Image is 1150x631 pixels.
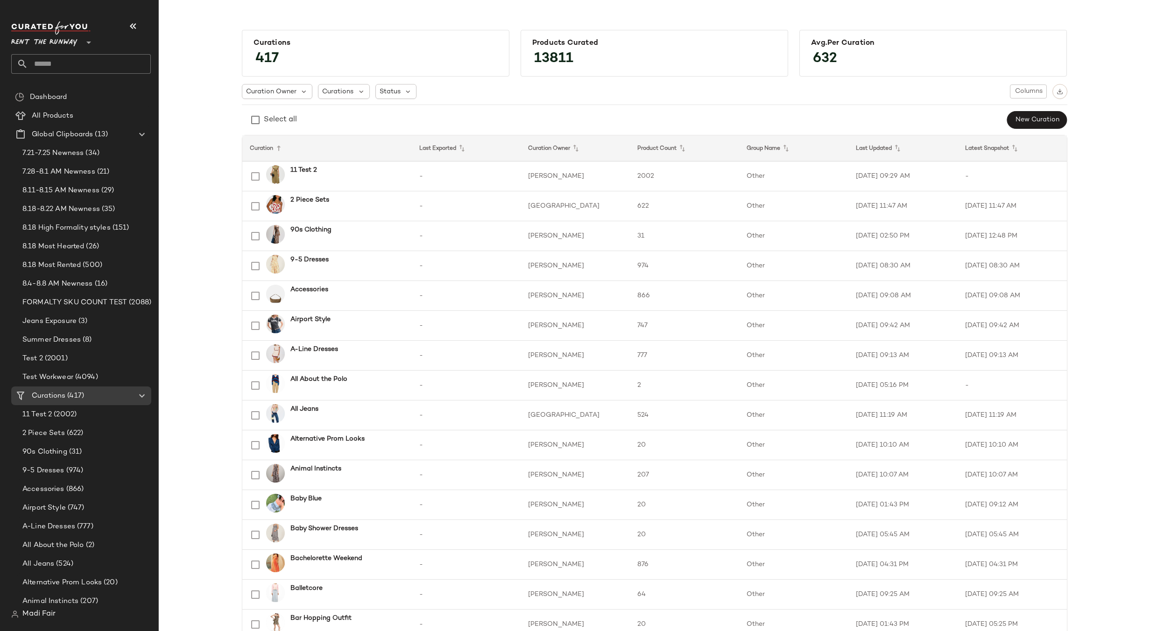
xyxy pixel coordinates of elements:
[290,554,362,563] b: Bachelorette Weekend
[84,241,99,252] span: (26)
[848,371,958,400] td: [DATE] 05:16 PM
[630,430,739,460] td: 20
[64,465,84,476] span: (974)
[521,490,630,520] td: [PERSON_NAME]
[11,32,78,49] span: Rent the Runway
[958,430,1067,460] td: [DATE] 10:10 AM
[739,580,848,610] td: Other
[630,460,739,490] td: 207
[266,524,285,542] img: RPE27.jpg
[66,503,85,513] span: (747)
[32,391,65,401] span: Curations
[84,148,99,159] span: (34)
[412,550,521,580] td: -
[848,341,958,371] td: [DATE] 09:13 AM
[22,596,78,607] span: Animal Instincts
[630,400,739,430] td: 524
[64,484,84,495] span: (866)
[22,428,65,439] span: 2 Piece Sets
[739,341,848,371] td: Other
[958,400,1067,430] td: [DATE] 11:19 AM
[266,255,285,273] img: VIN221.jpg
[630,550,739,580] td: 876
[22,372,73,383] span: Test Workwear
[290,583,323,593] b: Balletcore
[848,520,958,550] td: [DATE] 05:45 AM
[1057,88,1063,95] img: svg%3e
[521,161,630,191] td: [PERSON_NAME]
[290,374,347,384] b: All About the Polo
[22,559,54,569] span: All Jeans
[739,281,848,311] td: Other
[739,191,848,221] td: Other
[630,490,739,520] td: 20
[22,297,127,308] span: FORMALTY SKU COUNT TEST
[848,135,958,161] th: Last Updated
[630,341,739,371] td: 777
[322,87,353,97] span: Curations
[290,404,318,414] b: All Jeans
[266,285,285,303] img: STA72.jpg
[290,464,341,474] b: Animal Instincts
[630,161,739,191] td: 2002
[54,559,73,569] span: (524)
[22,335,81,345] span: Summer Dresses
[958,550,1067,580] td: [DATE] 04:31 PM
[739,400,848,430] td: Other
[630,191,739,221] td: 622
[22,260,81,271] span: 8.18 Most Rented
[521,460,630,490] td: [PERSON_NAME]
[84,540,94,551] span: (2)
[266,554,285,572] img: AGUA9.jpg
[22,609,56,620] span: Madi Fair
[242,135,412,161] th: Curation
[290,494,322,504] b: Baby Blue
[266,225,285,244] img: SAO180.jpg
[958,460,1067,490] td: [DATE] 10:07 AM
[264,114,297,126] div: Select all
[521,550,630,580] td: [PERSON_NAME]
[739,430,848,460] td: Other
[65,391,84,401] span: (417)
[266,374,285,393] img: RL236.jpg
[739,221,848,251] td: Other
[521,281,630,311] td: [PERSON_NAME]
[412,400,521,430] td: -
[739,251,848,281] td: Other
[958,191,1067,221] td: [DATE] 11:47 AM
[290,344,338,354] b: A-Line Dresses
[958,221,1067,251] td: [DATE] 12:48 PM
[290,524,358,533] b: Baby Shower Dresses
[412,580,521,610] td: -
[65,428,84,439] span: (622)
[1014,88,1042,95] span: Columns
[412,490,521,520] td: -
[525,42,583,76] span: 13811
[22,223,111,233] span: 8.18 High Formality styles
[93,129,108,140] span: (13)
[630,251,739,281] td: 974
[848,490,958,520] td: [DATE] 01:43 PM
[78,596,98,607] span: (207)
[739,550,848,580] td: Other
[95,167,110,177] span: (21)
[266,315,285,333] img: SPR12.jpg
[22,465,64,476] span: 9-5 Dresses
[22,503,66,513] span: Airport Style
[412,341,521,371] td: -
[630,371,739,400] td: 2
[81,335,92,345] span: (8)
[630,580,739,610] td: 64
[412,161,521,191] td: -
[266,434,285,453] img: SAB44.jpg
[848,281,958,311] td: [DATE] 09:08 AM
[848,161,958,191] td: [DATE] 09:29 AM
[848,460,958,490] td: [DATE] 10:07 AM
[266,344,285,363] img: AAD107.jpg
[958,161,1067,191] td: -
[75,521,93,532] span: (777)
[266,583,285,602] img: LSH106.jpg
[81,260,102,271] span: (500)
[412,191,521,221] td: -
[811,39,1055,48] div: Avg.per Curation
